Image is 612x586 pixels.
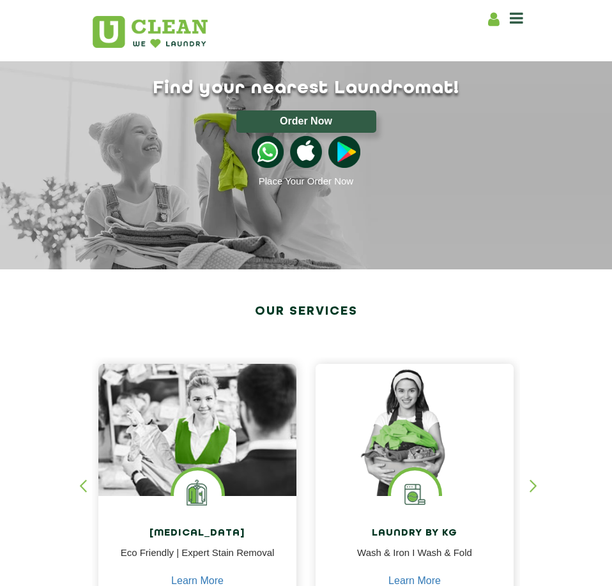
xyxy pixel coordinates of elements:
img: Laundry Services near me [174,470,222,518]
h4: [MEDICAL_DATA] [108,528,287,539]
h1: Find your nearest Laundromat! [82,78,530,99]
h4: Laundry by Kg [325,528,504,539]
h2: Our Services [92,300,520,323]
img: a girl with laundry basket [316,364,514,496]
a: Place Your Order Now [259,176,353,186]
img: apple-icon.png [290,136,322,168]
p: Eco Friendly | Expert Stain Removal [108,546,287,575]
img: Drycleaners near me [98,364,296,523]
button: Order Now [236,110,376,133]
img: playstoreicon.png [328,136,360,168]
img: UClean Laundry and Dry Cleaning [93,16,208,48]
p: Wash & Iron I Wash & Fold [325,546,504,575]
img: laundry washing machine [391,470,439,518]
img: whatsappicon.png [252,136,284,168]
